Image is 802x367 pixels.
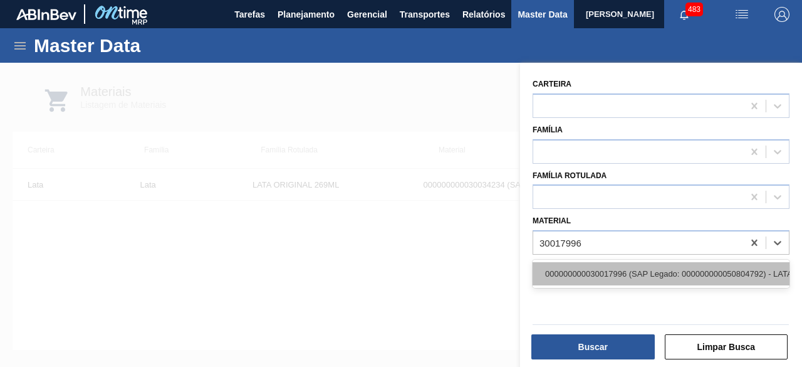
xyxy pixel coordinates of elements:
[462,7,505,22] span: Relatórios
[533,216,571,225] label: Material
[533,171,607,180] label: Família Rotulada
[34,38,256,53] h1: Master Data
[533,262,789,285] div: 000000000030017996 (SAP Legado: 000000000050804792) - LATA AL 350ML BC DM SLK 429 BRILHO
[347,7,387,22] span: Gerencial
[400,7,450,22] span: Transportes
[278,7,335,22] span: Planejamento
[664,6,704,23] button: Notificações
[234,7,265,22] span: Tarefas
[734,7,749,22] img: userActions
[685,3,703,16] span: 483
[16,9,76,20] img: TNhmsLtSVTkK8tSr43FrP2fwEKptu5GPRR3wAAAABJRU5ErkJggg==
[533,80,571,88] label: Carteira
[774,7,789,22] img: Logout
[533,125,563,134] label: Família
[665,334,788,359] button: Limpar Busca
[518,7,567,22] span: Master Data
[531,334,655,359] button: Buscar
